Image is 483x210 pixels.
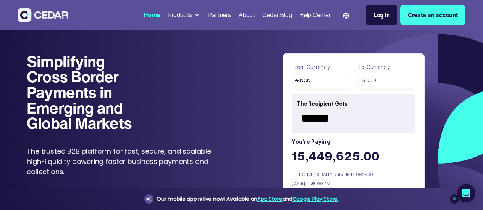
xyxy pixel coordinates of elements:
[292,63,349,72] label: From currency
[141,7,163,23] a: Home
[295,77,310,84] span: ₦ NGN
[157,194,338,204] div: Our mobile app is live now! Available on and .
[292,63,415,208] form: payField
[299,11,331,19] div: Help Center
[257,195,282,203] a: App Store
[239,11,255,19] div: About
[362,77,376,84] span: $ USD
[292,172,334,178] div: EFFECTIVE FX RATE*
[146,196,152,202] img: announcement
[27,146,221,177] p: The trusted B2B platform for fast, secure, and scalable high-liquidity powering faster business p...
[236,7,258,23] a: About
[373,11,390,19] div: Log in
[144,11,160,19] div: Home
[259,7,295,23] a: Cedar Blog
[168,11,192,19] div: Products
[208,11,231,19] div: Partners
[262,11,292,19] div: Cedar Blog
[205,7,234,23] a: Partners
[457,184,475,202] div: Open Intercom Messenger
[292,147,415,167] div: 15,449,625.00
[292,137,415,146] label: You're paying
[400,5,465,25] a: Create an account
[358,63,415,72] label: To currency
[27,54,143,131] h1: Simplifying Cross Border Payments in Emerging and Global Markets
[366,5,397,25] a: Log in
[292,195,338,203] a: Google Play Store
[292,181,305,187] div: [DATE]
[165,8,204,22] div: Products
[305,181,330,187] div: 1:35:00 PM
[297,96,415,111] div: The Recipient Gets
[334,172,390,178] div: Rate: 1544.962500
[296,7,334,23] a: Help Center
